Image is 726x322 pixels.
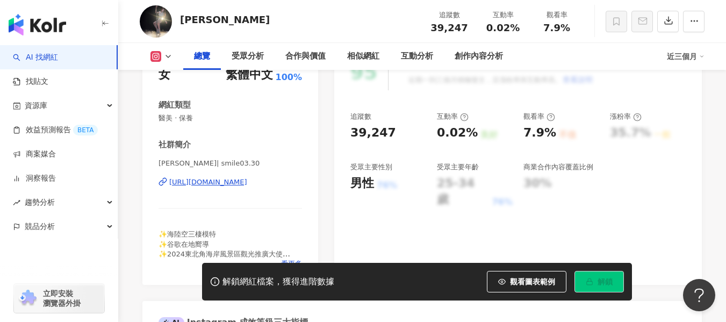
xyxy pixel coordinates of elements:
span: 競品分析 [25,214,55,239]
div: 互動率 [483,10,523,20]
button: 解鎖 [574,271,624,292]
a: chrome extension立即安裝 瀏覽器外掛 [14,284,104,313]
div: 0.02% [437,125,478,141]
div: 近三個月 [667,48,705,65]
div: 互動分析 [401,50,433,63]
a: 商案媒合 [13,149,56,160]
span: 觀看圖表範例 [510,277,555,286]
a: [URL][DOMAIN_NAME] [159,177,302,187]
span: 立即安裝 瀏覽器外掛 [43,289,81,308]
div: 追蹤數 [429,10,470,20]
div: 網紅類型 [159,99,191,111]
a: 找貼文 [13,76,48,87]
div: 7.9% [523,125,556,141]
span: [PERSON_NAME]| smile03.30 [159,159,302,168]
span: rise [13,199,20,206]
div: [PERSON_NAME] [180,13,270,26]
div: 漲粉率 [610,112,642,121]
img: chrome extension [17,290,38,307]
div: 受眾主要年齡 [437,162,479,172]
div: [URL][DOMAIN_NAME] [169,177,247,187]
span: 39,247 [430,22,468,33]
a: 效益預測報告BETA [13,125,98,135]
div: 相似網紅 [347,50,379,63]
div: 合作與價值 [285,50,326,63]
div: 39,247 [350,125,396,141]
a: 洞察報告 [13,173,56,184]
span: 趨勢分析 [25,190,55,214]
div: 男性 [350,175,374,192]
div: 觀看率 [536,10,577,20]
button: 觀看圖表範例 [487,271,566,292]
div: 受眾分析 [232,50,264,63]
img: logo [9,14,66,35]
div: 解鎖網紅檔案，獲得進階數據 [222,276,334,288]
div: 互動率 [437,112,469,121]
div: 繁體中文 [226,67,273,83]
a: searchAI 找網紅 [13,52,58,63]
div: 商業合作內容覆蓋比例 [523,162,593,172]
div: 女 [159,67,170,83]
span: 資源庫 [25,94,47,118]
span: 7.9% [543,23,570,33]
span: 看更多 [281,259,302,269]
div: 創作內容分析 [455,50,503,63]
div: 受眾主要性別 [350,162,392,172]
span: 醫美 · 保養 [159,113,302,123]
div: 社群簡介 [159,139,191,151]
div: 觀看率 [523,112,555,121]
span: 100% [276,71,302,83]
img: KOL Avatar [140,5,172,38]
div: 總覽 [194,50,210,63]
span: 0.02% [486,23,520,33]
div: 追蹤數 [350,112,371,121]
